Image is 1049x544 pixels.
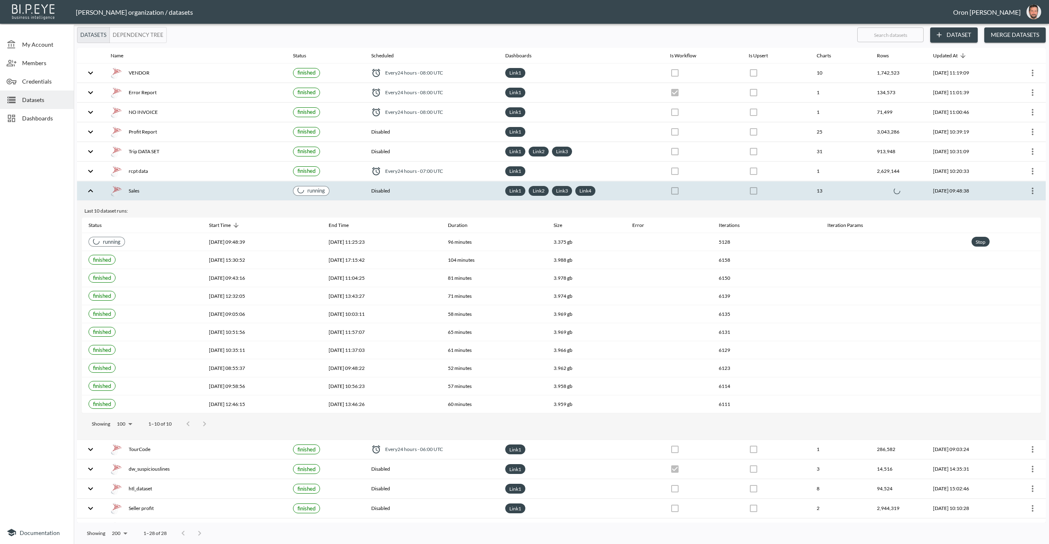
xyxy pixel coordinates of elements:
th: 2025-09-03, 09:48:38 [926,181,1004,201]
img: mssql icon [111,444,122,455]
th: 2025-09-03, 11:01:39 [926,83,1004,102]
th: {"type":{},"key":null,"ref":null,"props":{"disabled":true,"checked":false,"color":"primary","styl... [742,162,810,181]
th: 2025-08-27, 13:43:27 [322,287,442,305]
th: {"type":"div","key":null,"ref":null,"props":{"style":{"display":"flex","justifyContent":"center"}... [870,181,926,201]
span: Scheduled [371,51,404,61]
th: {"type":"div","key":null,"ref":null,"props":{"style":{"display":"flex","gap":16,"alignItems":"cen... [104,142,286,161]
th: 2025-09-03, 11:25:23 [322,233,442,251]
a: Link3 [554,147,570,156]
th: 10 [810,63,870,83]
th: 57 minutes [441,377,547,395]
button: more [1026,66,1039,79]
th: {"type":"div","key":null,"ref":null,"props":{"style":{"display":"flex","gap":16,"alignItems":"cen... [104,181,286,201]
div: Link1 [505,484,525,494]
th: 2025-08-25, 11:57:07 [322,323,442,341]
button: expand row [84,86,98,100]
span: finished [93,383,111,389]
a: Link1 [508,88,523,97]
button: more [1026,462,1039,476]
th: {"type":"div","key":null,"ref":null,"props":{"style":{"display":"flex","flexWrap":"wrap","gap":6}... [499,63,663,83]
div: Duration [448,220,468,230]
button: expand row [84,105,98,119]
span: finished [93,292,111,299]
input: Search datasets [857,25,924,45]
th: {"type":{},"key":null,"ref":null,"props":{"disabled":true,"checked":false,"color":"primary","styl... [663,103,742,122]
div: Charts [817,51,831,61]
button: more [1026,86,1039,99]
button: more [1026,165,1039,178]
th: 5128 [712,233,821,251]
th: 61 minutes [441,341,547,359]
th: 2025-08-27, 12:32:05 [202,287,322,305]
img: mssql icon [111,463,122,475]
th: {"key":null,"ref":null,"props":{},"_owner":null} [965,251,1041,269]
th: 6129 [712,341,821,359]
a: Link2 [531,147,546,156]
div: Name [111,51,123,61]
th: {"type":{},"key":null,"ref":null,"props":{"size":"small","label":{"type":{},"key":null,"ref":null... [286,63,365,83]
button: expand row [84,501,98,515]
th: 2025-08-19, 09:58:56 [202,377,322,395]
th: 58 minutes [441,305,547,323]
th: {"type":{},"key":null,"ref":null,"props":{"disabled":true,"checked":false,"color":"primary","styl... [663,142,742,161]
th: 2025-09-03, 10:39:19 [926,122,1004,142]
div: Link1 [505,68,525,78]
th: {"type":{},"key":null,"ref":null,"props":{"size":"small","label":{"type":{},"key":null,"ref":null... [82,269,202,287]
th: Disabled [365,122,499,142]
div: Stop [972,237,990,247]
button: more [1026,184,1039,197]
div: running [297,187,325,195]
div: Updated At [933,51,958,61]
div: Link1 [505,127,525,137]
span: Every 24 hours - 08:00 UTC [385,109,443,116]
th: {"type":{},"key":null,"ref":null,"props":{"size":"small","label":{"type":{},"key":null,"ref":null... [82,323,202,341]
th: Disabled [365,181,499,201]
button: more [1026,145,1039,158]
span: finished [93,329,111,335]
th: {"type":{},"key":null,"ref":null,"props":{"size":"small","label":{"type":"div","key":null,"ref":n... [82,233,202,251]
div: Size [554,220,562,230]
th: {"type":{},"key":null,"ref":null,"props":{"disabled":true,"checked":false,"color":"primary","styl... [663,63,742,83]
img: mssql icon [111,67,122,79]
span: finished [297,148,316,154]
th: 65 minutes [441,323,547,341]
a: Link1 [508,186,523,195]
th: 2025-09-03, 11:19:09 [926,63,1004,83]
div: Trip DATA SET [111,146,280,157]
div: End Time [329,220,349,230]
th: {"type":{},"key":null,"ref":null,"props":{"size":"small","label":{"type":{},"key":null,"ref":null... [82,377,202,395]
th: 6139 [712,287,821,305]
th: 3.974 gb [547,287,626,305]
div: Is Workflow [670,51,696,61]
button: more [1026,502,1039,515]
th: {"type":{},"key":null,"ref":null,"props":{"disabled":true,"checked":false,"color":"primary","styl... [663,181,742,201]
th: 3,043,286 [870,122,926,142]
th: {"type":"div","key":null,"ref":null,"props":{"style":{"display":"flex","alignItems":"center","col... [365,162,499,181]
th: 2025-09-03, 11:00:46 [926,103,1004,122]
th: 25 [810,122,870,142]
th: 3.966 gb [547,341,626,359]
th: 2025-08-26, 10:03:11 [322,305,442,323]
button: expand row [84,164,98,178]
div: Link1 [505,503,525,513]
img: f7df4f0b1e237398fe25aedd0497c453 [1026,5,1041,19]
th: {"type":{},"key":null,"ref":null,"props":{"size":"small","label":{"type":{},"key":null,"ref":null... [82,341,202,359]
th: {"key":null,"ref":null,"props":{},"_owner":null} [965,287,1041,305]
th: 6158 [712,251,821,269]
img: mssql icon [111,107,122,118]
th: {"type":{},"key":null,"ref":null,"props":{"size":"small","label":{"type":{},"key":null,"ref":null... [82,395,202,413]
th: 2025-09-02, 17:15:42 [322,251,442,269]
span: Status [89,220,112,230]
th: 913,948 [870,142,926,161]
span: Status [293,51,317,61]
img: mssql icon [111,483,122,494]
button: expand row [84,462,98,476]
th: {"type":"div","key":null,"ref":null,"props":{"style":{"display":"flex","flexWrap":"wrap","gap":6}... [499,181,663,201]
div: Link1 [505,107,525,117]
span: Datasets [22,95,67,104]
div: 100 [114,419,135,429]
th: {"type":"div","key":null,"ref":null,"props":{"style":{"display":"flex","gap":16,"alignItems":"cen... [104,63,286,83]
span: finished [297,69,316,76]
button: more [1026,106,1039,119]
th: 1 [810,162,870,181]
